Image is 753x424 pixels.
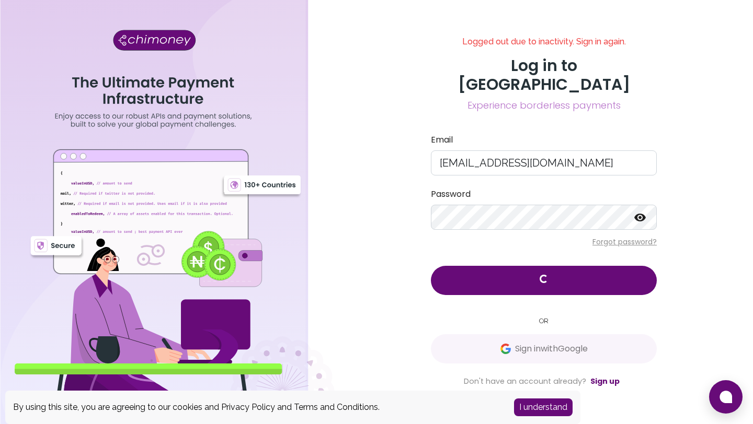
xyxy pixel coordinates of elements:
label: Password [431,188,657,201]
button: Accept cookies [514,398,573,416]
a: Terms and Conditions [294,402,378,412]
span: Don't have an account already? [464,376,586,386]
a: Sign up [590,376,620,386]
span: Sign in with Google [515,343,588,355]
button: GoogleSign inwithGoogle [431,334,657,363]
h6: Logged out due to inactivity. Sign in again. [431,37,657,56]
small: OR [431,316,657,326]
img: Google [500,344,511,354]
h3: Log in to [GEOGRAPHIC_DATA] [431,56,657,94]
div: By using this site, you are agreeing to our cookies and and . [13,401,498,414]
label: Email [431,134,657,146]
p: Forgot password? [431,237,657,247]
a: Privacy Policy [221,402,275,412]
button: Open chat window [709,380,743,414]
span: Experience borderless payments [431,98,657,113]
